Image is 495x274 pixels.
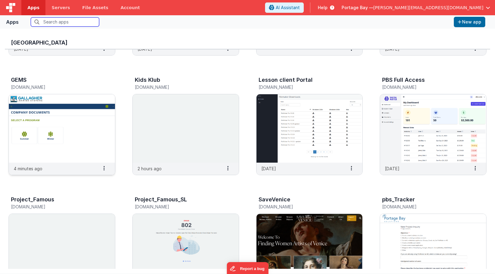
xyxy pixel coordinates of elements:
span: Apps [27,5,39,11]
span: AI Assistant [276,5,300,11]
h5: [DOMAIN_NAME] [135,204,224,209]
p: [DATE] [385,165,400,172]
h5: [DOMAIN_NAME] [382,204,471,209]
input: Search apps [31,17,99,27]
button: Portage Bay — [PERSON_NAME][EMAIL_ADDRESS][DOMAIN_NAME] [342,5,490,11]
h3: PBS Full Access [382,77,425,83]
h3: [GEOGRAPHIC_DATA] [11,40,484,46]
h5: [DOMAIN_NAME] [135,85,224,89]
h3: Project_Famous_SL [135,196,187,203]
span: File Assets [82,5,109,11]
button: AI Assistant [265,2,304,13]
h5: [DOMAIN_NAME] [259,204,348,209]
p: 2 hours ago [138,165,162,172]
h3: pbs_Tracker [382,196,415,203]
h5: [DOMAIN_NAME] [259,85,348,89]
h3: Kids Klub [135,77,160,83]
button: New app [454,17,485,27]
span: Help [318,5,328,11]
p: [DATE] [261,165,276,172]
h3: SaveVenice [259,196,290,203]
h5: [DOMAIN_NAME] [382,85,471,89]
h5: [DOMAIN_NAME] [11,204,100,209]
span: [PERSON_NAME][EMAIL_ADDRESS][DOMAIN_NAME] [373,5,483,11]
h3: Lesson client Portal [259,77,313,83]
h5: [DOMAIN_NAME] [11,85,100,89]
span: Portage Bay — [342,5,373,11]
span: Servers [52,5,70,11]
p: 4 minutes ago [14,165,42,172]
div: Apps [6,18,19,26]
h3: GEMS [11,77,27,83]
h3: Project_Famous [11,196,54,203]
